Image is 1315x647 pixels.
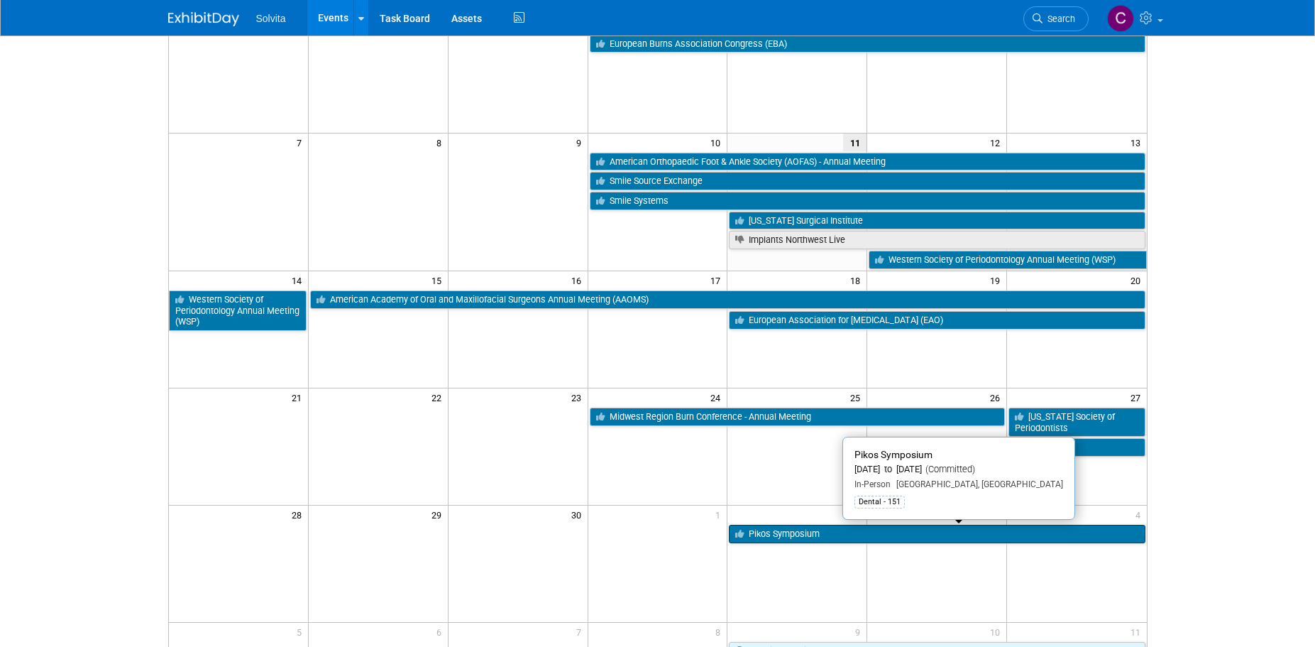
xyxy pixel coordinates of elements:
[1129,271,1147,289] span: 20
[570,388,588,406] span: 23
[709,134,727,151] span: 10
[854,479,891,489] span: In-Person
[1107,5,1134,32] img: Cindy Miller
[1042,13,1075,24] span: Search
[575,623,588,641] span: 7
[590,153,1145,171] a: American Orthopaedic Foot & Ankle Society (AOFAS) - Annual Meeting
[295,134,308,151] span: 7
[989,623,1006,641] span: 10
[729,231,1145,249] a: Implants Northwest Live
[729,212,1145,230] a: [US_STATE] Surgical Institute
[570,506,588,523] span: 30
[1008,408,1145,437] a: [US_STATE] Society of Periodontists
[854,496,905,509] div: Dental - 151
[869,251,1146,269] a: Western Society of Periodontology Annual Meeting (WSP)
[590,35,1145,53] a: European Burns Association Congress (EBA)
[1134,506,1147,523] span: 4
[435,134,448,151] span: 8
[590,192,1145,210] a: Smile Systems
[290,271,308,289] span: 14
[430,506,448,523] span: 29
[843,134,866,151] span: 11
[891,479,1063,489] span: [GEOGRAPHIC_DATA], [GEOGRAPHIC_DATA]
[989,134,1006,151] span: 12
[570,271,588,289] span: 16
[310,290,1145,309] a: American Academy of Oral and Maxillofacial Surgeons Annual Meeting (AAOMS)
[290,388,308,406] span: 21
[169,290,307,331] a: Western Society of Periodontology Annual Meeting (WSP)
[290,506,308,523] span: 28
[575,134,588,151] span: 9
[854,464,1063,476] div: [DATE] to [DATE]
[709,388,727,406] span: 24
[729,525,1145,543] a: Pikos Symposium
[590,408,1006,426] a: Midwest Region Burn Conference - Annual Meeting
[435,623,448,641] span: 6
[854,449,932,460] span: Pikos Symposium
[714,623,727,641] span: 8
[854,623,866,641] span: 9
[989,388,1006,406] span: 26
[989,271,1006,289] span: 19
[430,271,448,289] span: 15
[430,388,448,406] span: 22
[849,388,866,406] span: 25
[295,623,308,641] span: 5
[1129,388,1147,406] span: 27
[168,12,239,26] img: ExhibitDay
[849,271,866,289] span: 18
[709,271,727,289] span: 17
[1023,6,1089,31] a: Search
[1129,134,1147,151] span: 13
[1129,623,1147,641] span: 11
[922,464,975,474] span: (Committed)
[590,172,1145,190] a: Smile Source Exchange
[256,13,286,24] span: Solvita
[714,506,727,523] span: 1
[729,311,1145,330] a: European Association for [MEDICAL_DATA] (EAO)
